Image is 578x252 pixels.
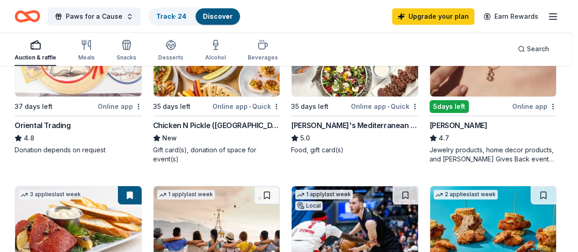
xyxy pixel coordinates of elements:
div: 1 apply last week [157,190,215,199]
div: Snacks [117,54,136,61]
div: Donation depends on request [15,145,142,155]
a: Home [15,5,40,27]
div: 5 days left [430,100,469,113]
div: 35 days left [291,101,329,112]
a: Upgrade your plan [392,8,474,25]
div: Online app [512,101,557,112]
div: Food, gift card(s) [291,145,419,155]
div: Online app Quick [212,101,280,112]
div: 1 apply last week [295,190,353,199]
span: 5.0 [300,133,310,144]
div: 37 days left [15,101,53,112]
div: 35 days left [153,101,191,112]
div: Alcohol [205,54,226,61]
span: New [162,133,177,144]
div: Oriental Trading [15,120,71,131]
span: 4.7 [439,133,449,144]
div: 2 applies last week [434,190,498,199]
a: Earn Rewards [478,8,544,25]
div: Online app [98,101,142,112]
span: • [387,103,389,110]
div: Meals [78,54,95,61]
div: Chicken N Pickle ([GEOGRAPHIC_DATA]) [153,120,281,131]
div: Beverages [248,54,278,61]
div: Auction & raffle [15,54,56,61]
a: Track· 24 [156,12,186,20]
span: 4.8 [24,133,34,144]
div: [PERSON_NAME] [430,120,488,131]
div: Gift card(s), donation of space for event(s) [153,145,281,164]
div: Local [295,201,323,210]
div: Jewelry products, home decor products, and [PERSON_NAME] Gives Back event in-store or online (or ... [430,145,557,164]
div: Online app Quick [351,101,419,112]
div: Desserts [158,54,183,61]
a: Discover [203,12,233,20]
span: • [249,103,251,110]
span: Search [527,43,549,54]
div: 3 applies last week [19,190,83,199]
span: Paws for a Cause [66,11,122,22]
div: [PERSON_NAME]'s Mediterranean Cafe [291,120,419,131]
